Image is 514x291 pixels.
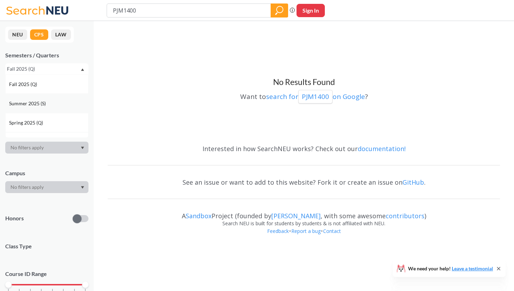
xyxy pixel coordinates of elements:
[9,100,47,107] span: Summer 2025 (S)
[275,6,284,15] svg: magnifying glass
[30,29,48,40] button: CPS
[5,214,24,222] p: Honors
[386,212,424,220] a: contributors
[5,242,88,250] span: Class Type
[108,227,500,246] div: • •
[9,119,44,127] span: Spring 2025 (Q)
[108,206,500,220] div: A Project (founded by , with some awesome )
[358,144,406,153] a: documentation!
[408,266,493,271] span: We need your help!
[5,270,88,278] p: Course ID Range
[5,63,88,74] div: Fall 2025 (Q)Dropdown arrowFall 2025 (Q)Summer 2025 (S)Spring 2025 (Q)Spring 2025 (S)Winter 2025 ...
[112,5,266,16] input: Class, professor, course number, "phrase"
[323,228,341,234] a: Contact
[81,186,84,189] svg: Dropdown arrow
[108,87,500,104] div: Want to ?
[51,29,71,40] button: LAW
[186,212,212,220] a: Sandbox
[9,80,38,88] span: Fall 2025 (Q)
[108,139,500,159] div: Interested in how SearchNEU works? Check out our
[402,178,424,186] a: GitHub
[108,172,500,192] div: See an issue or want to add to this website? Fork it or create an issue on .
[5,142,88,154] div: Dropdown arrow
[5,181,88,193] div: Dropdown arrow
[271,212,321,220] a: [PERSON_NAME]
[452,265,493,271] a: Leave a testimonial
[266,92,365,101] a: search forPJM1400on Google
[267,228,289,234] a: Feedback
[81,68,84,71] svg: Dropdown arrow
[108,220,500,227] div: Search NEU is built for students by students & is not affiliated with NEU.
[271,3,288,17] div: magnifying glass
[297,4,325,17] button: Sign In
[5,51,88,59] div: Semesters / Quarters
[302,92,329,101] p: PJM1400
[81,147,84,149] svg: Dropdown arrow
[8,29,27,40] button: NEU
[291,228,321,234] a: Report a bug
[108,77,500,87] h3: No Results Found
[7,65,80,73] div: Fall 2025 (Q)
[5,169,88,177] div: Campus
